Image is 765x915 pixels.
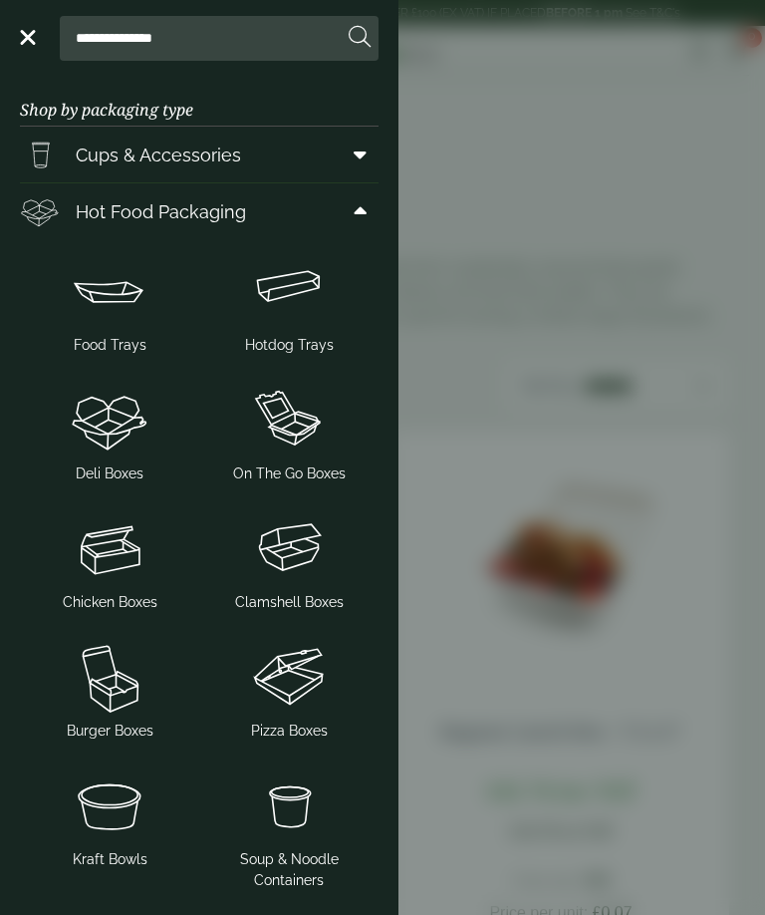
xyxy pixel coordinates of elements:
[207,251,371,331] img: Hotdog_tray.svg
[233,463,346,484] span: On The Go Boxes
[74,335,146,356] span: Food Trays
[73,849,147,870] span: Kraft Bowls
[76,198,246,225] span: Hot Food Packaging
[20,191,60,231] img: Deli_box.svg
[28,504,191,617] a: Chicken Boxes
[28,508,191,588] img: Chicken_box-1.svg
[28,247,191,360] a: Food Trays
[76,142,241,168] span: Cups & Accessories
[207,765,371,845] img: SoupNoodle_container.svg
[235,592,344,613] span: Clamshell Boxes
[245,335,334,356] span: Hotdog Trays
[207,504,371,617] a: Clamshell Boxes
[76,463,143,484] span: Deli Boxes
[207,508,371,588] img: Clamshell_box.svg
[207,380,371,459] img: OnTheGo_boxes.svg
[28,765,191,845] img: SoupNsalad_bowls.svg
[20,127,379,182] a: Cups & Accessories
[28,251,191,331] img: Food_tray.svg
[28,380,191,459] img: Deli_box.svg
[28,762,191,874] a: Kraft Bowls
[28,376,191,488] a: Deli Boxes
[207,849,371,891] span: Soup & Noodle Containers
[207,637,371,717] img: Pizza_boxes.svg
[28,633,191,746] a: Burger Boxes
[207,376,371,488] a: On The Go Boxes
[207,633,371,746] a: Pizza Boxes
[20,183,379,239] a: Hot Food Packaging
[207,247,371,360] a: Hotdog Trays
[251,721,328,742] span: Pizza Boxes
[28,637,191,717] img: Burger_box.svg
[207,762,371,895] a: Soup & Noodle Containers
[20,135,60,174] img: PintNhalf_cup.svg
[67,721,153,742] span: Burger Boxes
[63,592,157,613] span: Chicken Boxes
[20,69,379,127] h3: Shop by packaging type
